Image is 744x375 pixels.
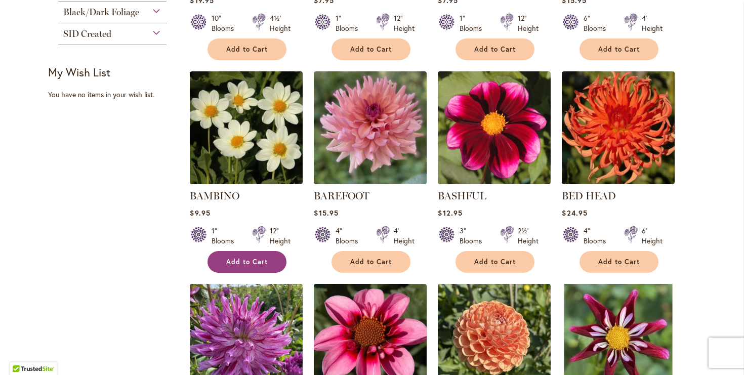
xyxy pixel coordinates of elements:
div: 4' Height [642,13,663,33]
span: Add to Cart [598,258,640,266]
div: 12" Height [394,13,415,33]
a: BAMBINO [190,177,303,186]
div: 6' Height [642,226,663,246]
span: $9.95 [190,208,210,218]
div: 12" Height [518,13,539,33]
div: 2½' Height [518,226,539,246]
div: 1" Blooms [460,13,488,33]
span: Black/Dark Foliage [63,7,139,18]
div: 12" Height [270,226,291,246]
button: Add to Cart [456,251,534,273]
div: 3" Blooms [460,226,488,246]
strong: My Wish List [48,65,110,79]
div: 1" Blooms [336,13,364,33]
div: 4" Blooms [584,226,612,246]
span: $24.95 [562,208,587,218]
a: BAMBINO [190,190,239,202]
img: BAREFOOT [314,71,427,184]
img: BASHFUL [438,71,551,184]
span: Add to Cart [474,258,516,266]
span: Add to Cart [350,258,392,266]
iframe: Launch Accessibility Center [8,339,36,367]
a: BED HEAD [562,177,675,186]
a: BED HEAD [562,190,616,202]
img: BED HEAD [562,71,675,184]
a: BASHFUL [438,190,486,202]
button: Add to Cart [332,38,410,60]
a: BAREFOOT [314,177,427,186]
div: 1" Blooms [212,226,240,246]
div: 4' Height [394,226,415,246]
div: You have no items in your wish list. [48,90,183,100]
span: Add to Cart [226,258,268,266]
span: Add to Cart [350,45,392,54]
img: BAMBINO [190,71,303,184]
span: Add to Cart [474,45,516,54]
span: Add to Cart [226,45,268,54]
div: 6" Blooms [584,13,612,33]
span: $15.95 [314,208,338,218]
span: SID Created [63,28,111,39]
button: Add to Cart [580,251,658,273]
div: 4" Blooms [336,226,364,246]
button: Add to Cart [208,38,286,60]
button: Add to Cart [208,251,286,273]
a: BAREFOOT [314,190,369,202]
button: Add to Cart [332,251,410,273]
span: Add to Cart [598,45,640,54]
span: $12.95 [438,208,462,218]
button: Add to Cart [456,38,534,60]
button: Add to Cart [580,38,658,60]
div: 4½' Height [270,13,291,33]
div: 10" Blooms [212,13,240,33]
a: BASHFUL [438,177,551,186]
